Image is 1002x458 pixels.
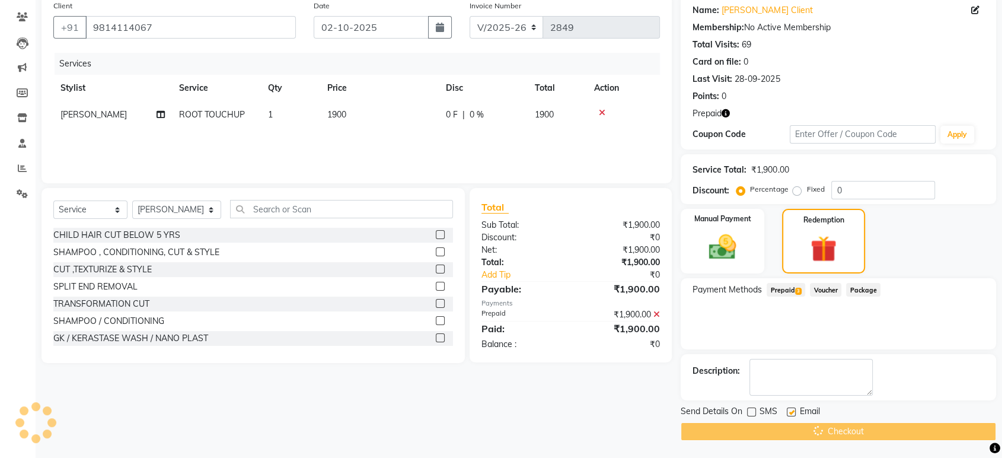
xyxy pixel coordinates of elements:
a: Add Tip [473,269,587,281]
span: 0 % [470,109,484,121]
th: Action [587,75,660,101]
div: TRANSFORMATION CUT [53,298,149,310]
span: Voucher [810,283,841,297]
label: Invoice Number [470,1,521,11]
div: CHILD HAIR CUT BELOW 5 YRS [53,229,180,241]
label: Fixed [806,184,824,195]
img: _gift.svg [802,233,845,265]
th: Price [320,75,439,101]
div: ₹1,900.00 [571,256,669,269]
div: Prepaid [473,308,571,321]
span: 0 F [446,109,458,121]
div: SHAMPOO / CONDITIONING [53,315,164,327]
div: SPLIT END REMOVAL [53,281,138,293]
div: Points: [693,90,719,103]
div: 0 [722,90,726,103]
th: Disc [439,75,528,101]
div: ₹0 [587,269,669,281]
label: Client [53,1,72,11]
div: 69 [742,39,751,51]
div: ₹0 [571,338,669,351]
div: ₹0 [571,231,669,244]
div: ₹1,900.00 [571,308,669,321]
div: Total: [473,256,571,269]
div: Total Visits: [693,39,739,51]
span: Package [846,283,880,297]
label: Manual Payment [694,214,751,224]
span: Email [799,405,819,420]
button: Apply [940,126,974,144]
span: Prepaid [767,283,805,297]
div: SHAMPOO , CONDITIONING, CUT & STYLE [53,246,219,259]
div: Payable: [473,282,571,296]
div: ₹1,900.00 [571,322,669,336]
div: 0 [743,56,748,68]
span: 1900 [535,109,554,120]
div: ₹1,900.00 [751,164,789,176]
span: Payment Methods [693,284,762,296]
img: _cash.svg [700,231,745,263]
span: 1900 [327,109,346,120]
span: Send Details On [681,405,742,420]
div: GK / KERASTASE WASH / NANO PLAST [53,332,208,345]
th: Total [528,75,587,101]
a: [PERSON_NAME] Client [722,4,812,17]
div: Net: [473,244,571,256]
div: Payments [481,298,660,308]
input: Search or Scan [230,200,453,218]
span: [PERSON_NAME] [60,109,127,120]
button: +91 [53,16,87,39]
span: SMS [760,405,777,420]
div: ₹1,900.00 [571,282,669,296]
th: Stylist [53,75,172,101]
div: Paid: [473,322,571,336]
div: Balance : [473,338,571,351]
span: Total [481,201,509,214]
div: Discount: [693,185,729,197]
div: Last Visit: [693,73,732,85]
label: Date [314,1,330,11]
input: Search by Name/Mobile/Email/Code [85,16,296,39]
span: 3 [795,288,802,295]
div: Card on file: [693,56,741,68]
div: 28-09-2025 [735,73,780,85]
div: CUT ,TEXTURIZE & STYLE [53,263,152,276]
div: Name: [693,4,719,17]
th: Qty [261,75,320,101]
div: No Active Membership [693,21,984,34]
div: Sub Total: [473,219,571,231]
span: ROOT TOUCHUP [179,109,245,120]
span: | [462,109,465,121]
input: Enter Offer / Coupon Code [790,125,936,144]
th: Service [172,75,261,101]
span: 1 [268,109,273,120]
div: Service Total: [693,164,746,176]
div: ₹1,900.00 [571,244,669,256]
label: Percentage [750,184,788,195]
div: ₹1,900.00 [571,219,669,231]
div: Discount: [473,231,571,244]
div: Membership: [693,21,744,34]
label: Redemption [803,215,844,225]
div: Description: [693,365,740,377]
div: Coupon Code [693,128,790,141]
span: Prepaid [693,107,722,120]
div: Services [55,53,669,75]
